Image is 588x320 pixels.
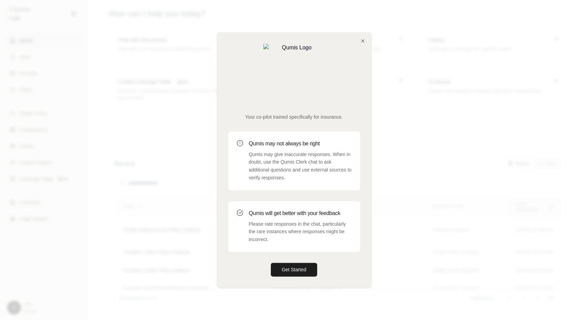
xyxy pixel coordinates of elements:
button: Get Started [271,263,318,276]
p: Please rate responses in the chat, particularly the rare instances where responses might be incor... [249,220,352,244]
img: Qumis Logo [263,44,325,105]
h3: Qumis may not always be right [249,140,352,148]
p: Qumis may give inaccurate responses. When in doubt, use the Qumis Clerk chat to ask additional qu... [249,151,352,182]
h3: Qumis will get better with your feedback [249,209,352,217]
p: Your co-pilot trained specifically for insurance. [228,114,360,120]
